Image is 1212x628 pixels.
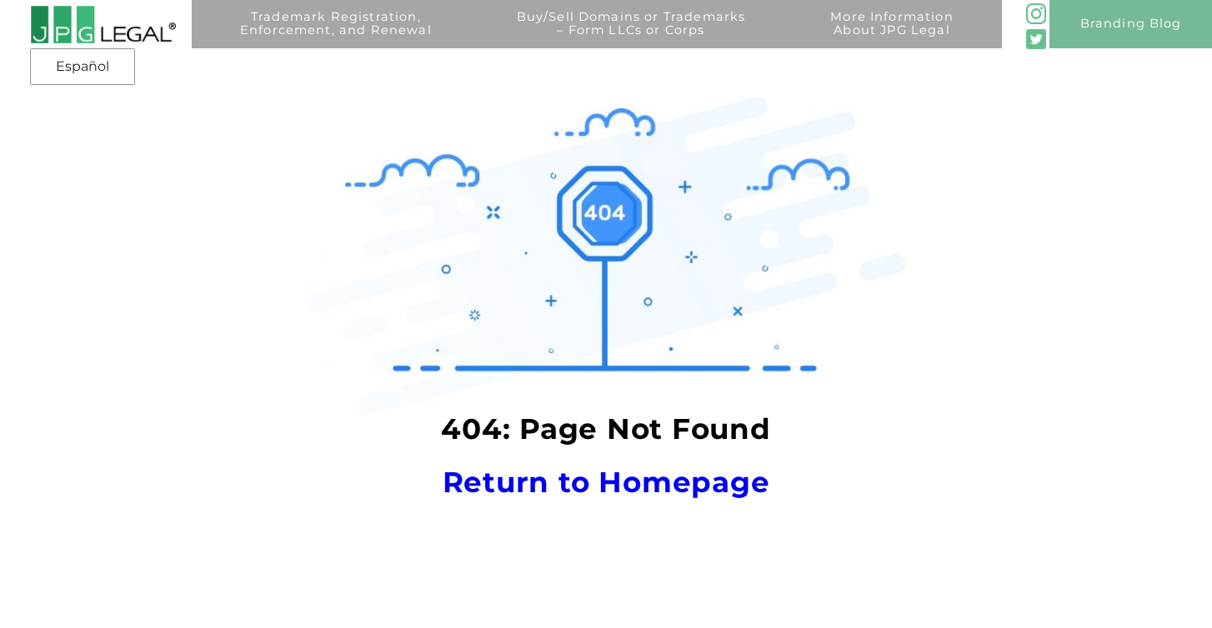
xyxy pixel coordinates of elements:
[35,52,130,82] a: Español
[1026,29,1046,49] img: Twitter_Social_Icon_Rounded_Square_Color-mid-green3-90.png
[480,10,782,58] a: Buy/Sell Domains or Trademarks– Form LLCs or Corps
[443,465,770,500] a: Return to Homepage
[794,10,990,58] a: More InformationAbout JPG Legal
[30,5,175,44] img: 2016-logo-black-letters-3-r.png
[306,97,906,416] img: 404 error
[1026,3,1046,23] img: glyph-logo_May2016-green3-90.png
[203,10,468,58] a: Trademark Registration,Enforcement, and Renewal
